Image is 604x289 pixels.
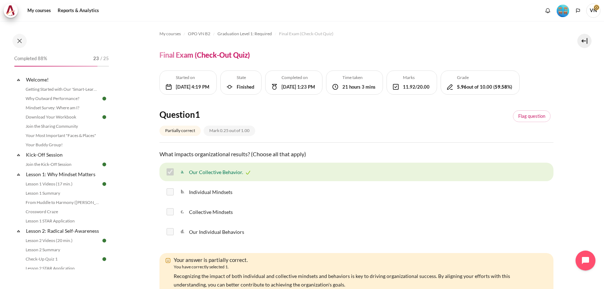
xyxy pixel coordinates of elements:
[237,84,254,91] div: Finished
[23,85,101,94] a: Getting Started with Our 'Smart-Learning' Platform
[23,122,101,131] a: Join the Sharing Community
[101,161,107,168] img: Done
[204,126,255,136] div: Mark 0.25 out of 1.00
[282,74,315,81] h5: Completed on
[159,28,553,40] nav: Navigation bar
[159,31,181,37] span: My courses
[342,74,375,81] h5: Time taken
[181,186,188,198] span: b.
[55,4,101,18] a: Reports & Analytics
[554,4,572,17] a: Level #4
[101,181,107,187] img: Done
[23,255,101,263] a: Check-Up Quiz 1
[25,150,101,159] a: Kick-Off Session
[25,75,101,84] a: Welcome!
[586,4,600,18] span: VN
[195,109,200,120] span: 1
[342,84,375,91] div: 21 hours 3 mins
[457,84,512,91] div: out of 10.00 ( %)
[23,198,101,207] a: From Huddle to Harmony ([PERSON_NAME]'s Story)
[174,264,543,270] div: You have correctly selected 1.
[23,246,101,254] a: Lesson 2 Summary
[457,84,467,90] b: 5.96
[23,264,101,273] a: Lesson 2 STAR Application
[174,273,510,288] span: Recognizing the impact of both individual and collective mindsets and behaviors is key to driving...
[101,95,107,102] img: Done
[573,5,583,16] button: Languages
[189,209,233,215] span: Collective Mindsets
[15,227,22,235] span: Collapse
[542,5,553,16] div: Show notification window with no new notifications
[513,110,551,122] a: Flagged
[15,76,22,83] span: Collapse
[557,5,569,17] img: Level #4
[237,74,254,81] h5: State
[23,189,101,198] a: Lesson 1 Summary
[4,4,21,18] a: Architeck Architeck
[15,151,22,158] span: Collapse
[23,207,101,216] a: Crossword Craze
[159,50,250,59] h4: Final Exam (Check-Out Quiz)
[23,236,101,245] a: Lesson 2 Videos (20 min.)
[159,126,201,136] div: Partially correct
[495,84,507,90] b: 59.58
[282,84,315,91] div: [DATE] 1:23 PM
[279,30,333,38] a: Final Exam (Check-Out Quiz)
[23,113,101,121] a: Download Your Workbook
[189,169,243,175] span: Our Collective Behavior.
[14,66,98,67] div: 88%
[25,4,53,18] a: My courses
[217,30,272,38] a: Graduation Level 1: Required
[23,180,101,188] a: Lesson 1 Videos (17 min.)
[457,74,512,81] h5: Grade
[14,55,47,62] span: Completed 88%
[279,31,333,37] span: Final Exam (Check-Out Quiz)
[189,229,244,235] span: Our Individual Behaviors
[586,4,600,18] a: User menu
[6,5,16,16] img: Architeck
[188,31,210,37] span: OPO VN B2
[189,189,232,195] span: Individual Mindsets
[100,55,109,62] span: / 25
[557,4,569,17] div: Level #4
[25,169,101,179] a: Lesson 1: Why Mindset Matters
[23,160,101,169] a: Join the Kick-Off Session
[403,84,430,91] div: 11.92/20.00
[15,171,22,178] span: Collapse
[170,256,543,264] div: Your answer is partially correct.
[181,168,188,176] span: a.
[101,256,107,262] img: Done
[23,217,101,225] a: Lesson 1 STAR Application
[403,74,430,81] h5: Marks
[176,84,209,91] div: [DATE] 4:19 PM
[159,30,181,38] a: My courses
[23,94,101,103] a: Why Outward Performance?
[245,169,252,176] img: Correct
[217,31,272,37] span: Graduation Level 1: Required
[176,74,209,81] h5: Started on
[25,226,101,236] a: Lesson 2: Radical Self-Awareness
[159,109,296,120] h4: Question
[101,114,107,120] img: Done
[93,55,99,62] span: 23
[23,141,101,149] a: Your Buddy Group!
[188,30,210,38] a: OPO VN B2
[159,150,553,158] p: What impacts organizational results? (Choose all that apply)
[23,104,101,112] a: Mindset Survey: Where am I?
[181,226,188,237] span: d.
[23,131,101,140] a: Your Most Important "Faces & Places"
[101,237,107,244] img: Done
[181,206,188,217] span: c.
